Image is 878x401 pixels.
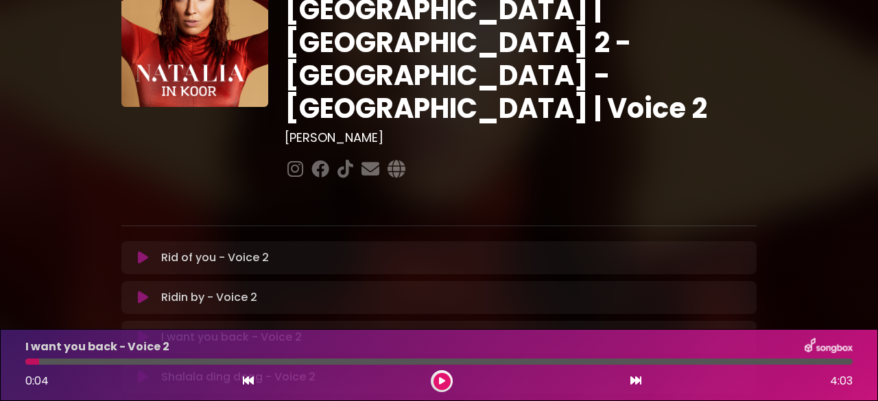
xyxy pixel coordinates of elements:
[25,339,169,355] p: I want you back - Voice 2
[805,338,853,356] img: songbox-logo-white.png
[285,130,757,145] h3: [PERSON_NAME]
[25,373,49,389] span: 0:04
[161,289,257,306] p: Ridin by - Voice 2
[830,373,853,389] span: 4:03
[161,250,269,266] p: Rid of you - Voice 2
